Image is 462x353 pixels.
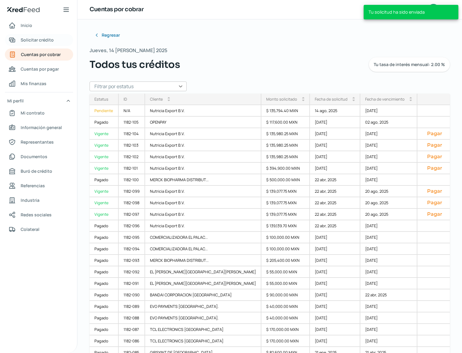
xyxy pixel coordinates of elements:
[310,209,360,220] div: 22 abr, 2025
[119,255,145,266] div: 1182-093
[21,211,52,218] span: Redes sociales
[310,151,360,163] div: [DATE]
[5,223,73,235] a: Colateral
[360,105,417,117] div: [DATE]
[119,243,145,255] div: 1182-094
[360,301,417,312] div: [DATE]
[90,186,119,197] div: Vigente
[145,105,261,117] div: Nutricia Export B.V.
[261,220,310,232] div: $ 139,139.70 MXN
[261,209,310,220] div: $ 139,077.75 MXN
[360,312,417,324] div: [DATE]
[310,301,360,312] div: [DATE]
[145,232,261,243] div: COMERCIALIZADORA EL PALAC...
[261,243,310,255] div: $ 100,000.00 MXN
[310,289,360,301] div: [DATE]
[124,96,127,102] div: ID
[261,197,310,209] div: $ 139,077.75 MXN
[5,19,73,32] a: Inicio
[90,289,119,301] div: Pagado
[364,5,458,19] div: Tu solicitud ha sido enviada
[145,255,261,266] div: MERCK BIOPHARMA DISTRIBUT...
[310,266,360,278] div: [DATE]
[21,196,39,204] span: Industria
[5,107,73,119] a: Mi contrato
[360,266,417,278] div: [DATE]
[90,255,119,266] div: Pagado
[119,163,145,174] div: 1182-101
[360,174,417,186] div: [DATE]
[90,243,119,255] a: Pagado
[261,186,310,197] div: $ 139,077.75 MXN
[360,197,417,209] div: 20 ago, 2025
[119,174,145,186] div: 1182-100
[90,197,119,209] a: Vigente
[90,335,119,347] a: Pagado
[310,335,360,347] div: [DATE]
[261,312,310,324] div: $ 40,000.00 MXN
[310,312,360,324] div: [DATE]
[310,255,360,266] div: [DATE]
[90,105,119,117] a: Pendiente
[21,124,62,131] span: Información general
[90,57,180,72] span: Todos tus créditos
[90,232,119,243] a: Pagado
[90,151,119,163] a: Vigente
[119,140,145,151] div: 1182-103
[145,220,261,232] div: Nutricia Export B.V.
[360,163,417,174] div: [DATE]
[310,128,360,140] div: [DATE]
[261,278,310,289] div: $ 55,000.00 MXN
[5,151,73,163] a: Documentos
[145,209,261,220] div: Nutricia Export B.V.
[119,335,145,347] div: 1182-086
[310,174,360,186] div: 22 abr, 2025
[352,99,355,102] i: arrow_drop_down
[119,324,145,335] div: 1182-087
[119,128,145,140] div: 1182-104
[145,278,261,289] div: EL [PERSON_NAME][GEOGRAPHIC_DATA][PERSON_NAME]
[422,165,447,171] button: Pagar
[5,34,73,46] a: Solicitar crédito
[145,163,261,174] div: Nutricia Export B.V.
[119,289,145,301] div: 1182-090
[374,62,445,67] span: Tu tasa de interés mensual: 2.00 %
[21,167,52,175] span: Buró de crédito
[310,186,360,197] div: 22 abr, 2025
[145,174,261,186] div: MERCK BIOPHARMA DISTRIBUT...
[5,136,73,148] a: Representantes
[261,289,310,301] div: $ 90,000.00 MXN
[145,151,261,163] div: Nutricia Export B.V.
[261,174,310,186] div: $ 500,000.00 MXN
[90,301,119,312] div: Pagado
[310,243,360,255] div: [DATE]
[90,163,119,174] a: Vigente
[21,138,54,146] span: Representantes
[310,197,360,209] div: 22 abr, 2025
[266,96,297,102] div: Monto solicitado
[422,188,447,194] button: Pagar
[21,51,61,58] span: Cuentas por cobrar
[90,209,119,220] div: Vigente
[310,232,360,243] div: [DATE]
[90,140,119,151] a: Vigente
[261,163,310,174] div: $ 394,900.00 MXN
[360,255,417,266] div: [DATE]
[145,243,261,255] div: COMERCIALIZADORA EL PALAC...
[90,174,119,186] a: Pagado
[360,209,417,220] div: 20 ago, 2025
[119,117,145,128] div: 1182-105
[145,312,261,324] div: EVO PAYMENTS [GEOGRAPHIC_DATA].
[102,33,120,37] span: Regresar
[119,220,145,232] div: 1182-096
[145,335,261,347] div: TCL ELECTRONICS [GEOGRAPHIC_DATA]
[315,96,348,102] div: Fecha de solicitud
[90,324,119,335] a: Pagado
[7,97,24,105] span: Mi perfil
[360,151,417,163] div: [DATE]
[261,117,310,128] div: $ 117,600.00 MXN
